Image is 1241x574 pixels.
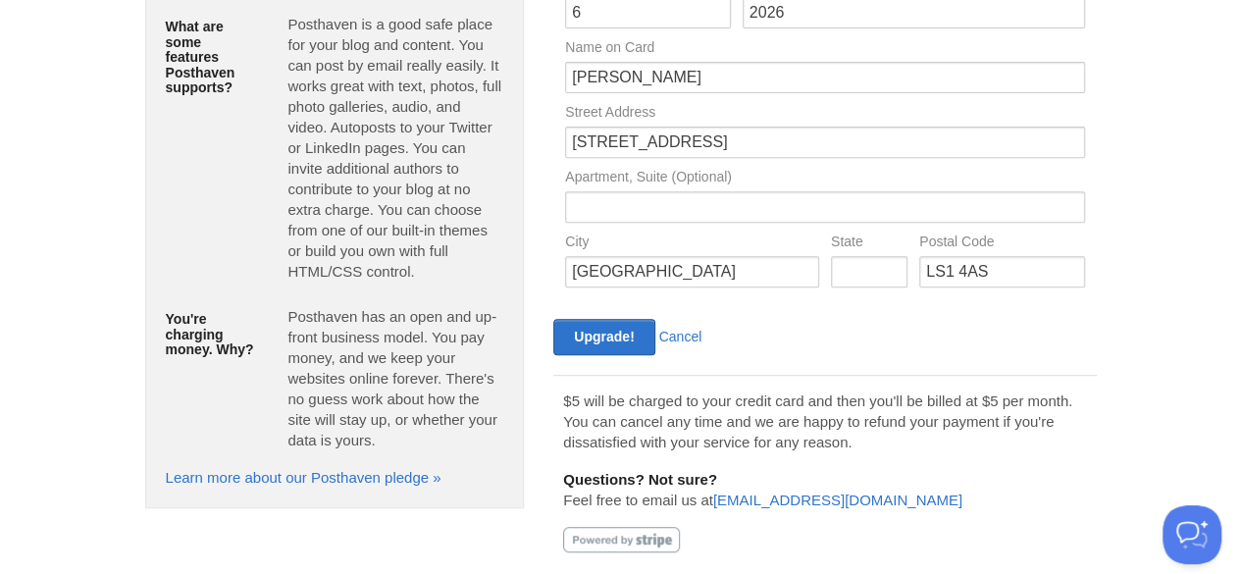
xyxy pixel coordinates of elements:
[166,20,259,95] h5: What are some features Posthaven supports?
[565,170,1084,188] label: Apartment, Suite (Optional)
[166,469,441,486] a: Learn more about our Posthaven pledge »
[553,319,654,355] input: Upgrade!
[287,306,503,450] p: Posthaven has an open and up-front business model. You pay money, and we keep your websites onlin...
[919,235,1084,253] label: Postal Code
[563,469,1086,510] p: Feel free to email us at
[166,312,259,357] h5: You're charging money. Why?
[287,14,503,282] p: Posthaven is a good safe place for your blog and content. You can post by email really easily. It...
[565,40,1084,59] label: Name on Card
[831,235,907,253] label: State
[563,391,1086,452] p: $5 will be charged to your credit card and then you'll be billed at $5 per month. You can cancel ...
[659,329,702,344] a: Cancel
[713,492,962,508] a: [EMAIL_ADDRESS][DOMAIN_NAME]
[563,471,717,488] b: Questions? Not sure?
[565,105,1084,124] label: Street Address
[565,235,819,253] label: City
[1163,505,1221,564] iframe: Help Scout Beacon - Open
